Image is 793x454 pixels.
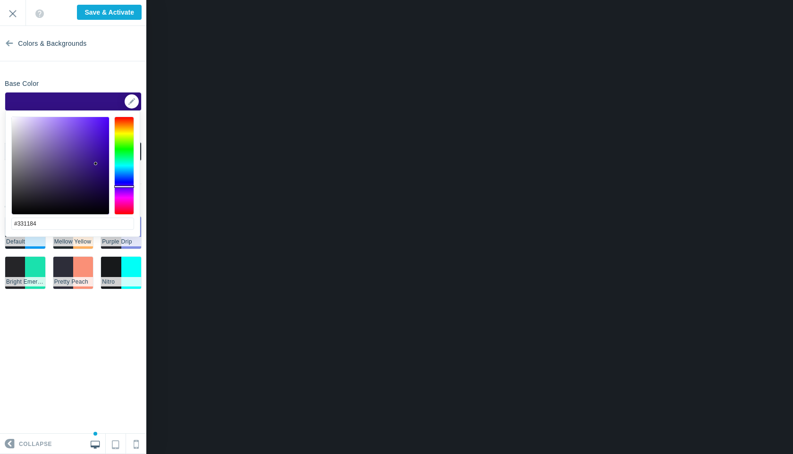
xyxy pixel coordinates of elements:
li: Default [5,237,45,246]
li: Purple Drip [101,237,141,246]
input: Save & Activate [77,5,142,20]
li: Nitro [101,277,141,286]
div: ▼ [5,92,141,116]
li: #252528 [5,257,25,289]
h6: Background [5,130,42,137]
li: #1ae1ad [25,257,45,289]
li: Bright Emerald [5,277,45,286]
span: Colors & Backgrounds [18,26,86,61]
li: #fa9077 [73,257,93,289]
p: Choose a Palette [5,202,142,211]
li: #17191b [101,257,121,289]
h6: Base Color [5,80,39,87]
li: #2d2d39 [53,257,73,289]
li: Mellow Yellow [53,237,93,246]
li: Pretty Peach [53,277,93,286]
li: #01fff7 [121,257,141,289]
span: Collapse [19,434,52,454]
